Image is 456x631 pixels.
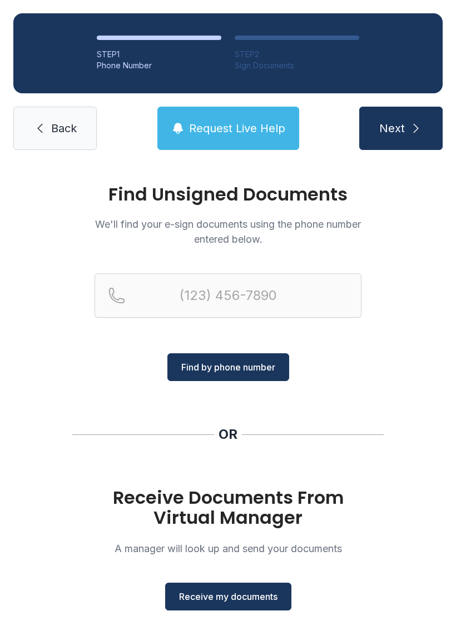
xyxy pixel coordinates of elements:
[95,186,361,203] h1: Find Unsigned Documents
[95,217,361,247] p: We'll find your e-sign documents using the phone number entered below.
[51,121,77,136] span: Back
[219,425,237,443] div: OR
[235,60,359,71] div: Sign Documents
[95,541,361,556] p: A manager will look up and send your documents
[95,488,361,528] h1: Receive Documents From Virtual Manager
[379,121,405,136] span: Next
[179,590,277,603] span: Receive my documents
[95,273,361,318] input: Reservation phone number
[189,121,285,136] span: Request Live Help
[181,360,275,374] span: Find by phone number
[97,49,221,60] div: STEP 1
[97,60,221,71] div: Phone Number
[235,49,359,60] div: STEP 2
